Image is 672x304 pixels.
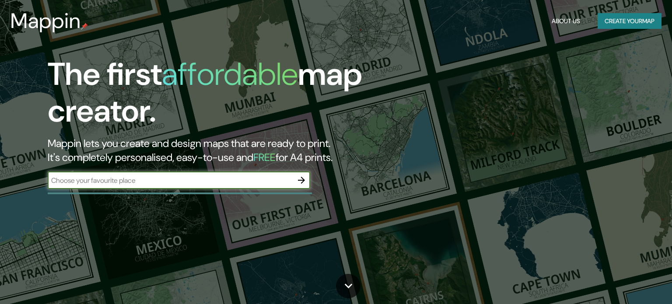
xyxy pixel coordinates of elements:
img: mappin-pin [81,23,88,30]
h1: The first map creator. [48,56,384,136]
button: Create yourmap [598,13,661,29]
h3: Mappin [10,9,81,33]
h5: FREE [253,150,276,164]
h1: affordable [162,54,298,94]
button: About Us [548,13,584,29]
input: Choose your favourite place [48,175,293,185]
h2: Mappin lets you create and design maps that are ready to print. It's completely personalised, eas... [48,136,384,164]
